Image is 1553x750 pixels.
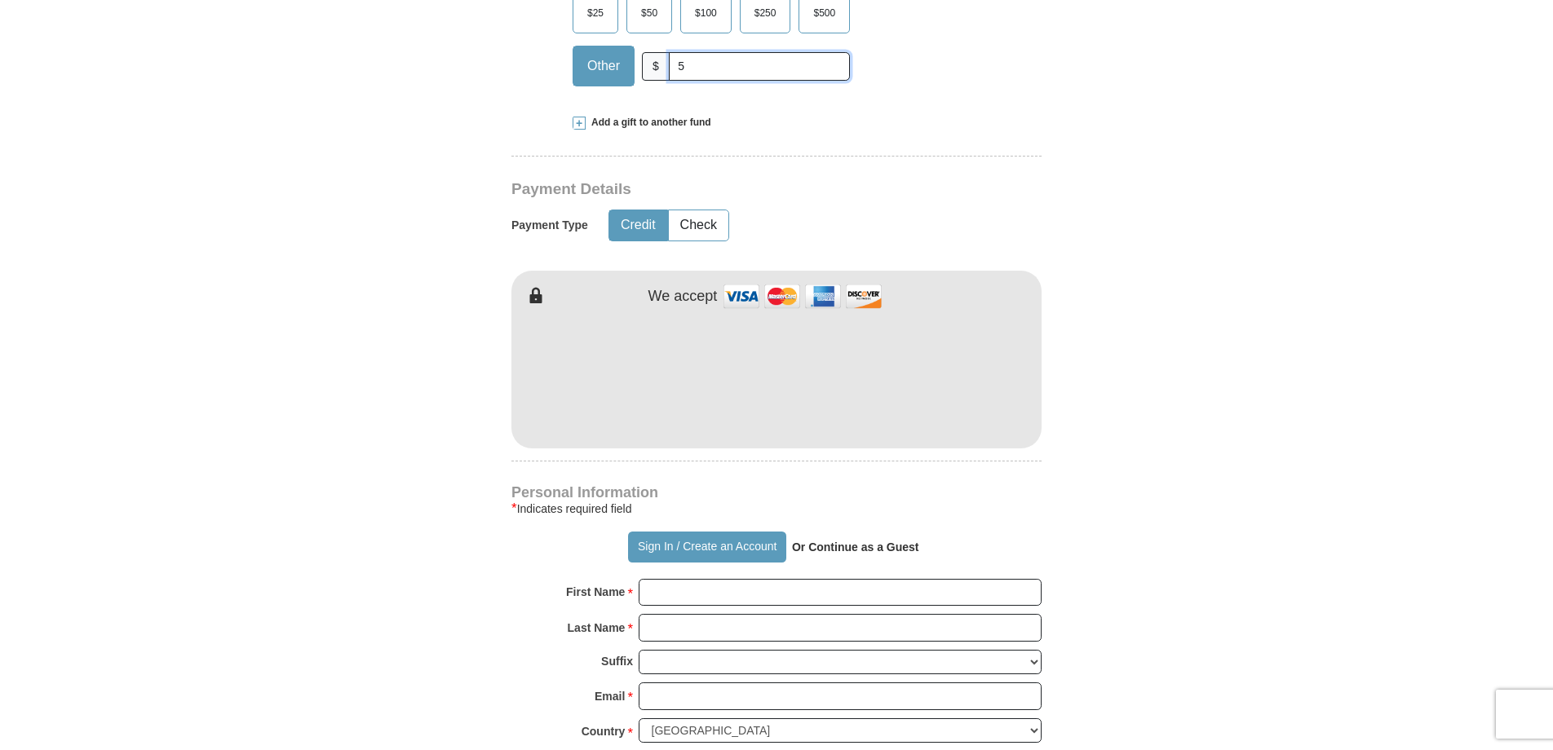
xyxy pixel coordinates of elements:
strong: Suffix [601,650,633,673]
strong: Email [595,685,625,708]
h3: Payment Details [511,180,927,199]
strong: First Name [566,580,625,603]
span: $25 [579,1,612,25]
button: Check [669,210,728,240]
span: $50 [633,1,666,25]
span: $ [642,52,670,81]
button: Credit [609,210,667,240]
input: Other Amount [669,52,850,81]
h4: We accept [648,288,718,306]
img: credit cards accepted [721,279,884,314]
span: Other [579,54,628,78]
strong: Last Name [568,616,626,639]
span: $250 [746,1,785,25]
div: Indicates required field [511,499,1042,518]
h4: Personal Information [511,486,1042,499]
span: $500 [805,1,843,25]
strong: Or Continue as a Guest [792,540,919,554]
span: $100 [687,1,725,25]
span: Add a gift to another fund [586,116,711,130]
h5: Payment Type [511,218,588,232]
strong: Country [582,720,626,743]
button: Sign In / Create an Account [628,532,785,562]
